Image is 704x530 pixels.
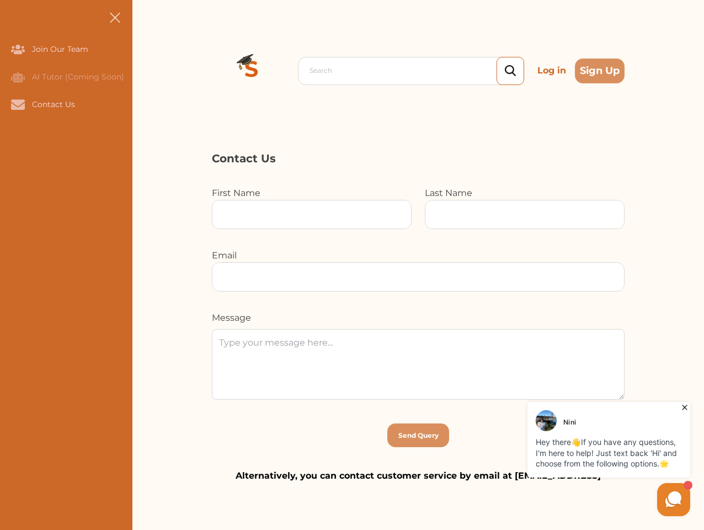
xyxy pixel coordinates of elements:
[212,469,625,483] p: Alternatively, you can contact customer service by email at [EMAIL_ADDRESS]
[212,31,291,110] img: Logo
[212,312,251,323] label: Message
[505,65,516,77] img: search_icon
[425,188,472,198] label: Last Name
[398,431,439,441] p: Send Query
[212,150,625,167] p: Contact Us
[387,423,449,447] button: [object Object]
[212,188,260,198] label: First Name
[575,59,625,83] button: Sign Up
[525,399,693,519] iframe: HelpCrunch
[212,250,237,261] label: Email
[533,60,570,82] p: Log in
